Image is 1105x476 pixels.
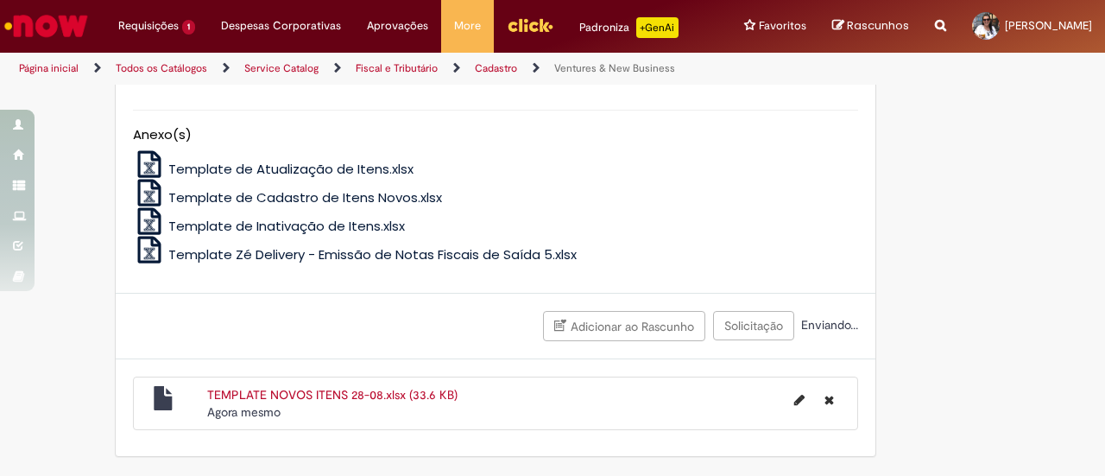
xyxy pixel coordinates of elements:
a: Ventures & New Business [554,61,675,75]
span: [PERSON_NAME] [1005,18,1092,33]
span: Requisições [118,17,179,35]
span: Template de Cadastro de Itens Novos.xlsx [168,188,442,206]
button: Excluir TEMPLATE NOVOS ITENS 28-08.xlsx [814,386,844,414]
img: click_logo_yellow_360x200.png [507,12,553,38]
a: Todos os Catálogos [116,61,207,75]
button: Editar nome de arquivo TEMPLATE NOVOS ITENS 28-08.xlsx [784,386,815,414]
span: Aprovações [367,17,428,35]
span: Enviando... [798,317,858,333]
p: +GenAi [636,17,679,38]
span: Favoritos [759,17,806,35]
span: More [454,17,481,35]
span: Agora mesmo [207,404,281,420]
a: Página inicial [19,61,79,75]
ul: Trilhas de página [13,53,723,85]
span: Despesas Corporativas [221,17,341,35]
span: Rascunhos [847,17,909,34]
time: 28/08/2025 17:33:47 [207,404,281,420]
a: Template de Cadastro de Itens Novos.xlsx [133,188,443,206]
a: Fiscal e Tributário [356,61,438,75]
img: ServiceNow [2,9,91,43]
div: Padroniza [579,17,679,38]
a: Template Zé Delivery - Emissão de Notas Fiscais de Saída 5.xlsx [133,245,578,263]
h5: Anexo(s) [133,128,858,143]
a: Template de Inativação de Itens.xlsx [133,217,406,235]
a: Cadastro [475,61,517,75]
a: Rascunhos [832,18,909,35]
span: Template Zé Delivery - Emissão de Notas Fiscais de Saída 5.xlsx [168,245,577,263]
a: Template de Atualização de Itens.xlsx [133,160,414,178]
span: Template de Atualização de Itens.xlsx [168,160,414,178]
span: 1 [182,20,195,35]
a: Service Catalog [244,61,319,75]
span: Template de Inativação de Itens.xlsx [168,217,405,235]
a: TEMPLATE NOVOS ITENS 28-08.xlsx (33.6 KB) [207,387,458,403]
